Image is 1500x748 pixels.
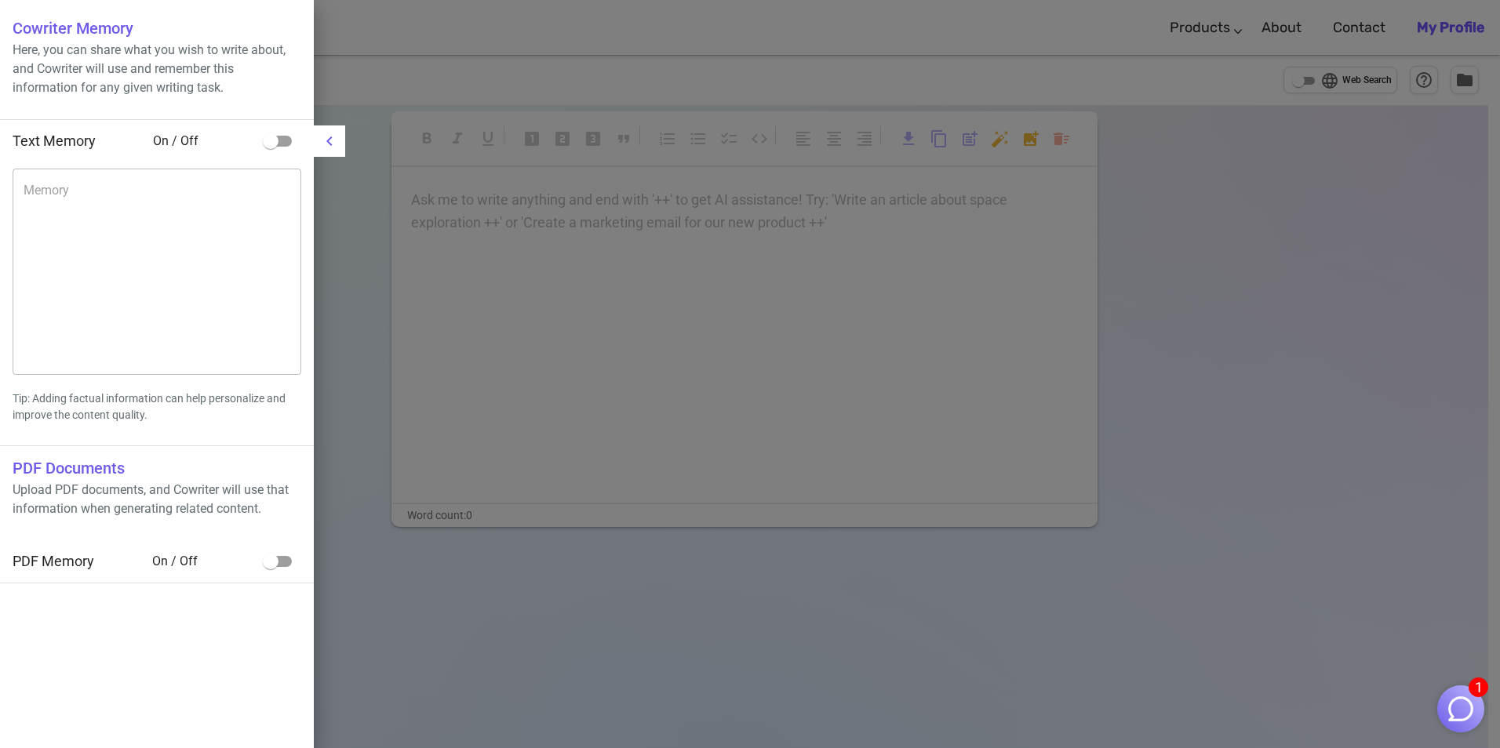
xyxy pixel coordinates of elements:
p: Upload PDF documents, and Cowriter will use that information when generating related content. [13,481,301,518]
span: On / Off [153,132,256,151]
span: 1 [1469,677,1488,697]
span: Text Memory [13,133,96,149]
span: PDF Memory [13,553,94,569]
p: Tip: Adding factual information can help personalize and improve the content quality. [13,390,301,423]
button: menu [314,125,345,157]
h6: Cowriter Memory [13,16,301,41]
p: Here, you can share what you wish to write about, and Cowriter will use and remember this informa... [13,41,301,97]
span: On / Off [152,552,256,571]
h6: PDF Documents [13,456,301,481]
img: Close chat [1446,694,1476,724]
